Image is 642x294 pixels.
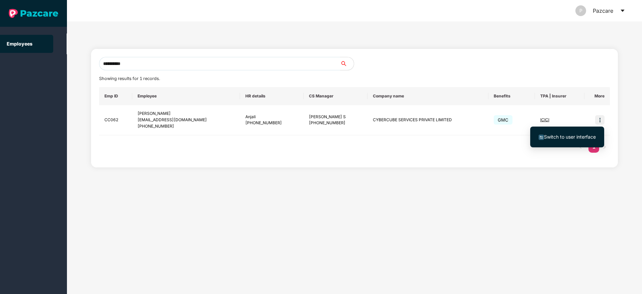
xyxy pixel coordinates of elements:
[340,61,354,66] span: search
[595,115,605,125] img: icon
[535,87,584,105] th: TPA | Insurer
[99,105,133,135] td: CC062
[99,87,133,105] th: Emp ID
[368,87,488,105] th: Company name
[540,117,549,122] span: ICICI
[7,41,32,47] a: Employees
[544,134,596,140] span: Switch to user interface
[599,142,610,153] button: right
[309,114,362,120] div: [PERSON_NAME] S
[488,87,535,105] th: Benefits
[340,57,354,70] button: search
[584,87,610,105] th: More
[240,87,304,105] th: HR details
[599,142,610,153] li: Next Page
[620,8,625,13] span: caret-down
[539,135,544,140] img: svg+xml;base64,PHN2ZyB4bWxucz0iaHR0cDovL3d3dy53My5vcmcvMjAwMC9zdmciIHdpZHRoPSIxNiIgaGVpZ2h0PSIxNi...
[132,87,240,105] th: Employee
[138,117,235,123] div: [EMAIL_ADDRESS][DOMAIN_NAME]
[245,120,298,126] div: [PHONE_NUMBER]
[603,145,607,149] span: right
[494,115,512,125] span: GMC
[368,105,488,135] td: CYBERCUBE SERVICES PRIVATE LIMITED
[99,76,160,81] span: Showing results for 1 records.
[245,114,298,120] div: Anjali
[309,120,362,126] div: [PHONE_NUMBER]
[138,111,235,117] div: [PERSON_NAME]
[138,123,235,130] div: [PHONE_NUMBER]
[579,5,582,16] span: P
[304,87,368,105] th: CS Manager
